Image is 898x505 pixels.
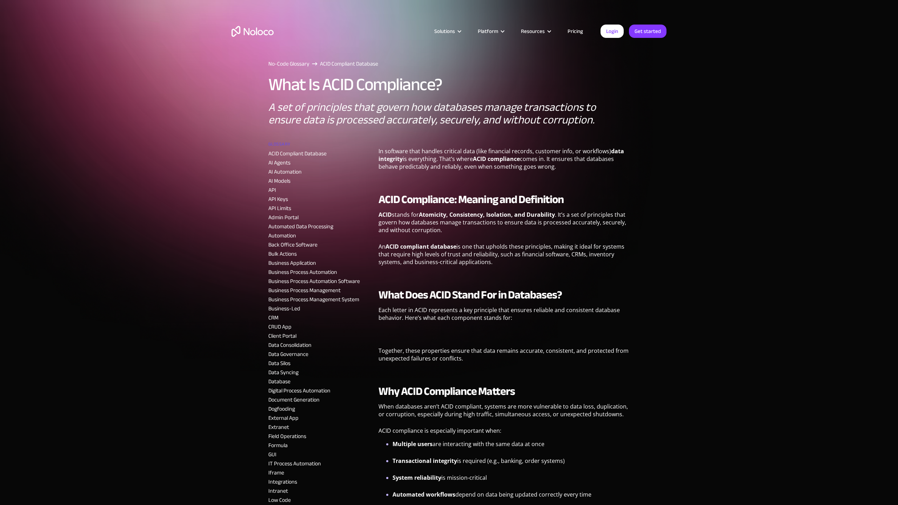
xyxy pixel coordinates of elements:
[393,457,630,473] li: is required (e.g., banking, order systems)
[268,349,308,359] a: Data Governance
[268,249,297,259] a: Bulk Actions
[469,27,512,36] div: Platform
[268,101,630,126] p: A set of principles that govern how databases manage transactions to ensure data is processed acc...
[268,240,317,250] a: Back Office Software
[393,457,457,465] strong: Transactional integrity
[393,490,630,499] li: depend on data being updated correctly every time
[378,403,630,423] p: When databases aren’t ACID compliant, systems are more vulnerable to data loss, duplication, or c...
[378,243,630,271] p: An is one that upholds these principles, making it ideal for systems that require high levels of ...
[601,25,624,38] a: Login
[378,306,630,327] p: Each letter in ACID represents a key principle that ensures reliable and consistent database beha...
[473,155,520,163] strong: ACID compliance
[378,147,624,163] strong: data integrity
[378,427,630,440] p: ACID compliance is especially important when:
[268,340,311,350] a: Data Consolidation
[268,176,290,186] a: AI Models
[268,477,297,487] a: Integrations
[268,167,302,177] a: AI Automation
[268,258,316,268] a: Business Application
[434,27,455,36] div: Solutions
[268,157,290,168] a: AI Agents
[268,212,299,223] a: Admin Portal
[393,491,455,498] strong: Automated workflows
[268,422,289,432] a: Extranet
[378,211,392,218] strong: ACID
[393,474,441,482] strong: System reliability
[268,385,330,396] a: Digital Process Automation
[268,431,306,442] a: Field Operations
[268,358,290,369] a: Data Silos
[378,147,630,176] p: In software that handles critical data (like financial records, customer info, or workflows) is e...
[268,221,333,232] a: Automated Data Processing
[386,243,456,250] strong: ACID compliant database
[268,376,290,387] a: Database
[268,449,276,460] a: GUI
[268,467,284,478] a: Iframe
[478,27,498,36] div: Platform
[268,322,291,332] a: CRUD App
[268,486,288,496] a: Intranet
[232,26,274,37] a: home
[268,413,299,423] a: External App
[378,211,630,239] p: stands for . It’s a set of principles that govern how databases manage transactions to ensure dat...
[268,312,279,323] a: CRM
[268,458,321,469] a: IT Process Automation
[268,194,288,204] a: API Keys
[268,303,300,314] a: Business-Led
[268,331,296,341] a: Client Portal
[268,75,442,94] h1: What Is ACID Compliance?
[268,440,288,451] a: Formula
[559,27,592,36] a: Pricing
[393,473,630,490] li: is mission-critical
[268,267,337,277] a: Business Process Automation
[378,284,562,305] strong: What Does ACID Stand For in Databases?
[378,189,564,210] strong: ACID Compliance: Meaning and Definition
[268,139,373,149] a: Glossary
[268,404,295,414] a: Dogfooding
[268,185,276,195] a: API
[378,330,630,343] p: ‍
[268,395,320,405] a: Document Generation
[512,27,559,36] div: Resources
[425,27,469,36] div: Solutions
[393,440,630,457] li: are interacting with the same data at once
[419,211,555,218] strong: Atomicity, Consistency, Isolation, and Durability
[268,230,296,241] a: Automation
[378,347,630,368] p: Together, these properties ensure that data remains accurate, consistent, and protected from unex...
[268,285,341,296] a: Business Process Management
[521,27,545,36] div: Resources
[268,276,360,287] a: Business Process Automation Software
[268,367,299,378] a: Data Syncing
[378,381,515,402] strong: Why ACID Compliance Matters
[268,203,291,214] a: API Limits
[268,294,359,305] a: Business Process Management System
[393,440,433,448] strong: Multiple users
[629,25,666,38] a: Get started
[268,139,290,149] h2: Glossary
[268,148,327,159] a: ACID Compliant Database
